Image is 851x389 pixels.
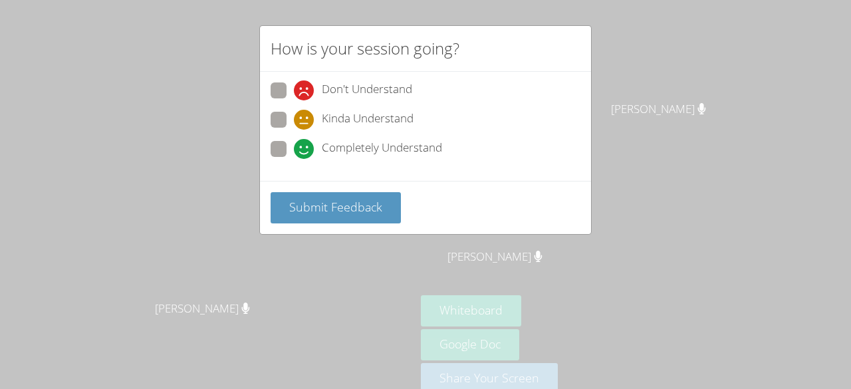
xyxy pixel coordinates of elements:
span: Kinda Understand [322,110,414,130]
h2: How is your session going? [271,37,459,61]
span: Completely Understand [322,139,442,159]
span: Don't Understand [322,80,412,100]
button: Submit Feedback [271,192,401,223]
span: Submit Feedback [289,199,382,215]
